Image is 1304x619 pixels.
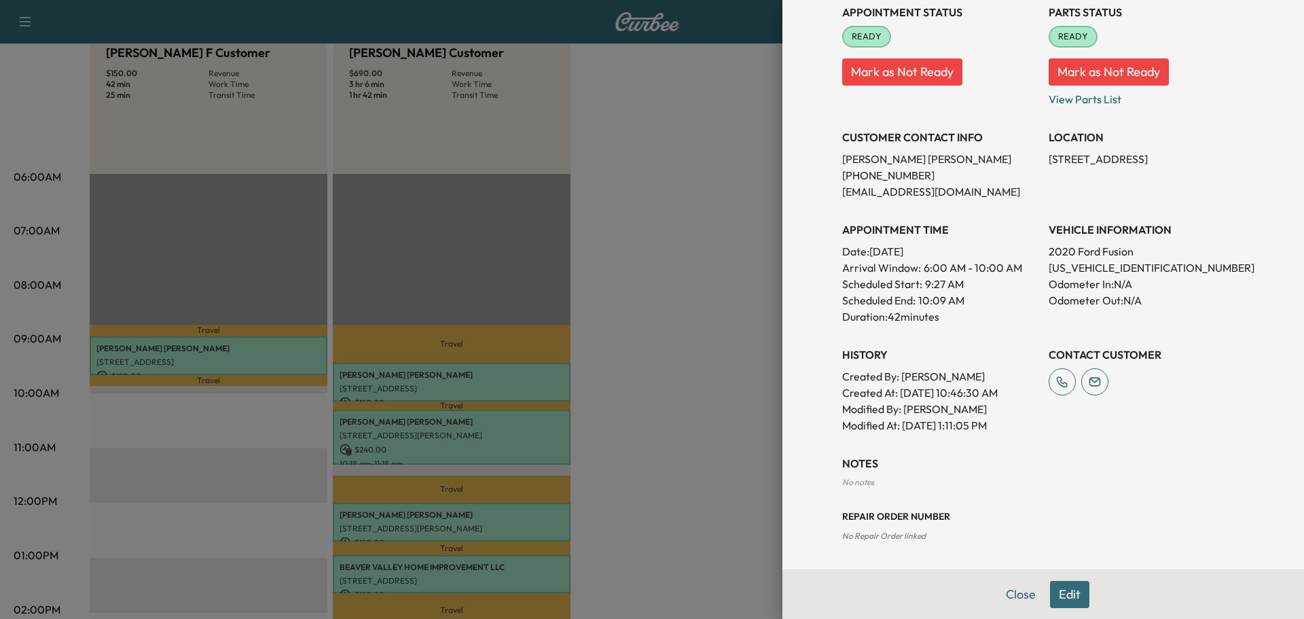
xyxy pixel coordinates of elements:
p: Modified By : [PERSON_NAME] [842,401,1038,417]
p: Created At : [DATE] 10:46:30 AM [842,385,1038,401]
span: No Repair Order linked [842,531,926,541]
h3: APPOINTMENT TIME [842,222,1038,238]
h3: VEHICLE INFORMATION [1049,222,1244,238]
button: Mark as Not Ready [1049,58,1169,86]
p: [STREET_ADDRESS] [1049,151,1244,167]
p: [US_VEHICLE_IDENTIFICATION_NUMBER] [1049,260,1244,276]
p: View Parts List [1049,86,1244,107]
button: Mark as Not Ready [842,58,962,86]
p: Odometer In: N/A [1049,276,1244,292]
p: Scheduled Start: [842,276,922,292]
h3: Appointment Status [842,4,1038,20]
button: Edit [1050,581,1089,608]
p: 2020 Ford Fusion [1049,243,1244,260]
p: Scheduled End: [842,292,916,308]
h3: LOCATION [1049,129,1244,145]
p: 10:09 AM [918,292,964,308]
h3: CUSTOMER CONTACT INFO [842,129,1038,145]
p: Arrival Window: [842,260,1038,276]
p: [PERSON_NAME] [PERSON_NAME] [842,151,1038,167]
p: Odometer Out: N/A [1049,292,1244,308]
p: 9:27 AM [925,276,964,292]
span: READY [844,30,890,43]
span: READY [1050,30,1096,43]
h3: History [842,347,1038,363]
h3: Parts Status [1049,4,1244,20]
p: Created By : [PERSON_NAME] [842,368,1038,385]
span: 6:00 AM - 10:00 AM [924,260,1022,276]
p: Duration: 42 minutes [842,308,1038,325]
p: [PHONE_NUMBER] [842,167,1038,183]
h3: NOTES [842,455,1244,472]
p: [EMAIL_ADDRESS][DOMAIN_NAME] [842,183,1038,200]
h3: CONTACT CUSTOMER [1049,347,1244,363]
div: No notes [842,477,1244,488]
button: Close [997,581,1045,608]
p: Date: [DATE] [842,243,1038,260]
h3: Repair Order number [842,510,1244,523]
p: Modified At : [DATE] 1:11:05 PM [842,417,1038,434]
